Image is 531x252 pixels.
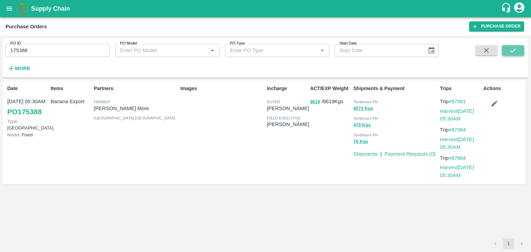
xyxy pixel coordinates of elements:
p: Banana Export [50,98,91,105]
label: PO ID [10,41,21,46]
div: | [378,147,382,158]
p: Items [50,85,91,92]
p: [PERSON_NAME] More [94,105,177,112]
nav: pagination navigation [489,238,528,249]
p: [GEOGRAPHIC_DATA] [7,118,48,131]
button: More [6,62,32,74]
button: Choose date [425,44,438,57]
p: [DATE] 05:30AM [7,98,48,105]
p: [PERSON_NAME] [267,120,309,128]
button: open drawer [1,1,17,17]
button: Open [318,46,327,55]
p: Trip [440,126,481,134]
p: Trips [440,85,481,92]
span: Farmer [94,100,110,104]
p: Images [180,85,264,92]
div: Purchase Orders [6,22,47,31]
p: Trip [440,154,481,162]
span: [GEOGRAPHIC_DATA] , [GEOGRAPHIC_DATA] [94,116,175,120]
p: Incharge [267,85,307,92]
a: Harvest[DATE] 05:30AM [440,137,474,150]
p: / 8619 Kgs [310,98,351,106]
label: PO Type [230,41,245,46]
a: Harvest[DATE] 05:30AM [440,165,474,178]
b: Supply Chain [31,5,70,12]
button: 76 Kgs [353,138,368,146]
input: Enter PO Model [117,46,197,55]
p: Shipments & Payment [353,85,437,92]
p: Trip [440,98,481,105]
span: buyer [267,100,280,104]
p: Date [7,85,48,92]
button: 8073 Kgs [353,105,373,113]
button: page 1 [503,238,514,249]
button: 470 Kgs [353,121,371,129]
p: Partners [94,85,177,92]
input: Enter PO Type [227,46,307,55]
span: field executive [267,116,301,120]
button: Open [208,46,217,55]
a: Shipments [353,151,378,157]
label: PO Model [120,41,137,46]
span: Tembhurni PH [353,116,378,120]
p: Fixed [7,132,48,138]
a: Harvest[DATE] 05:30AM [440,108,474,122]
div: account of current user [513,1,525,16]
a: #87984 [449,127,466,133]
span: Tembhurni PH [353,133,378,137]
a: Supply Chain [31,4,501,13]
a: PO175388 [7,106,41,118]
span: Type: [7,119,18,124]
span: Model: [7,132,20,137]
p: Actions [483,85,524,92]
div: customer-support [501,2,513,15]
span: Tembhurni PH [353,100,378,104]
input: Start Date [335,44,422,57]
strong: More [15,66,30,71]
p: [PERSON_NAME] [267,105,309,112]
a: #87981 [449,99,466,104]
label: Start Date [339,41,357,46]
a: #87984 [449,155,466,161]
img: logo [17,2,31,16]
a: Payment Requests (0) [384,151,436,157]
button: 8619 [310,98,320,106]
input: Enter PO ID [6,44,110,57]
p: ACT/EXP Weight [310,85,351,92]
a: Purchase Order [469,21,524,31]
